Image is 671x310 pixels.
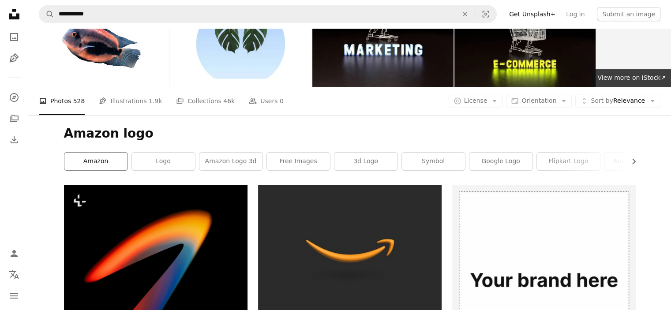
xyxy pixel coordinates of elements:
[280,96,284,106] span: 0
[604,153,667,170] a: amazon brand
[402,153,465,170] a: symbol
[5,266,23,284] button: Language
[506,94,572,108] button: Orientation
[591,97,613,104] span: Sort by
[591,97,645,105] span: Relevance
[99,87,162,115] a: Illustrations 1.9k
[455,6,475,22] button: Clear
[258,247,442,254] a: an orange smile on a black background
[5,245,23,262] a: Log in / Sign up
[64,126,636,142] h1: Amazon logo
[149,96,162,106] span: 1.9k
[537,153,600,170] a: flipkart logo
[249,87,284,115] a: Users 0
[5,5,23,25] a: Home — Unsplash
[597,74,666,81] span: View more on iStock ↗
[561,7,590,21] a: Log in
[39,6,54,22] button: Search Unsplash
[504,7,561,21] a: Get Unsplash+
[469,153,532,170] a: google logo
[223,96,235,106] span: 46k
[449,94,503,108] button: License
[575,94,660,108] button: Sort byRelevance
[5,287,23,305] button: Menu
[199,153,262,170] a: amazon logo 3d
[464,97,487,104] span: License
[5,49,23,67] a: Illustrations
[39,5,497,23] form: Find visuals sitewide
[592,69,671,87] a: View more on iStock↗
[132,153,195,170] a: logo
[64,153,127,170] a: amazon
[334,153,397,170] a: 3d logo
[176,87,235,115] a: Collections 46k
[626,153,636,170] button: scroll list to the right
[267,153,330,170] a: free images
[5,110,23,127] a: Collections
[475,6,496,22] button: Visual search
[5,28,23,46] a: Photos
[521,97,556,104] span: Orientation
[5,131,23,149] a: Download History
[5,89,23,106] a: Explore
[597,7,660,21] button: Submit an image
